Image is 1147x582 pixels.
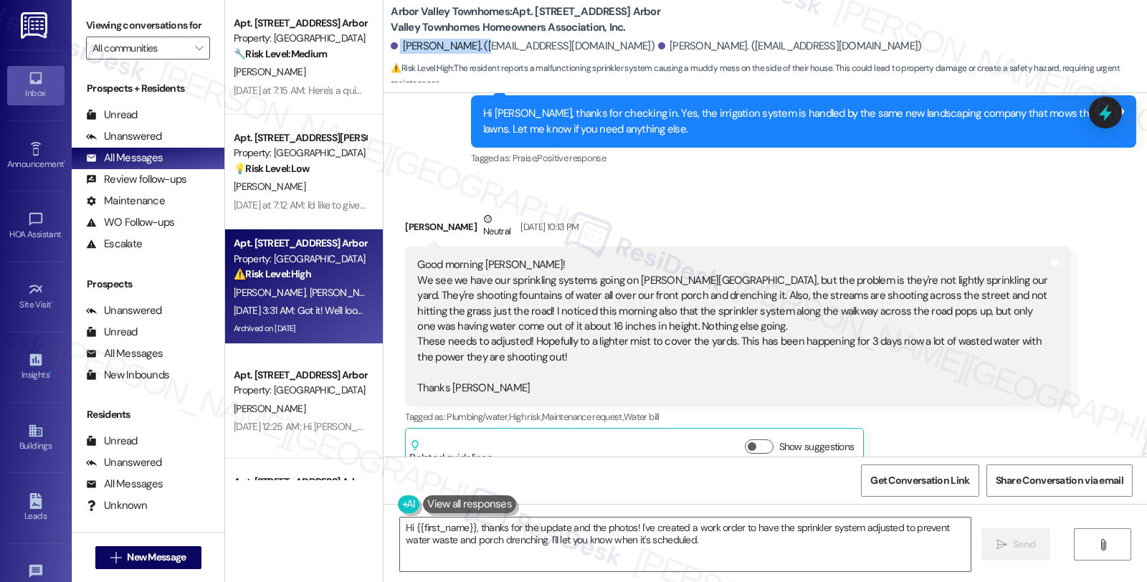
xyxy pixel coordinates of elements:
[127,550,186,565] span: New Message
[86,303,162,318] div: Unanswered
[234,162,310,175] strong: 💡 Risk Level: Low
[234,145,366,161] div: Property: [GEOGRAPHIC_DATA]
[86,194,165,209] div: Maintenance
[234,236,366,251] div: Apt. [STREET_ADDRESS] Arbor Valley Townhomes Homeowners Association, Inc.
[195,42,203,54] i: 
[95,546,201,569] button: New Message
[234,31,366,46] div: Property: [GEOGRAPHIC_DATA]
[86,14,210,37] label: Viewing conversations for
[405,406,1070,427] div: Tagged as:
[779,439,855,454] label: Show suggestions
[72,81,224,96] div: Prospects + Residents
[447,411,508,423] span: Plumbing/water ,
[234,65,305,78] span: [PERSON_NAME]
[981,528,1051,560] button: Send
[483,106,1113,137] div: Hi [PERSON_NAME], thanks for checking in. Yes, the irrigation system is handled by the same new l...
[513,152,537,164] span: Praise ,
[234,304,852,317] div: [DATE] 3:31 AM: Got it! We'll look into this and will be in touch when we have an update. In the ...
[52,297,54,307] span: •
[1098,539,1108,550] i: 
[405,211,1070,247] div: [PERSON_NAME]
[7,348,65,386] a: Insights •
[234,180,305,193] span: [PERSON_NAME]
[110,552,121,563] i: 
[391,62,452,74] strong: ⚠️ Risk Level: High
[86,368,169,383] div: New Inbounds
[86,498,147,513] div: Unknown
[86,434,138,449] div: Unread
[234,16,366,31] div: Apt. [STREET_ADDRESS] Arbor Valley Townhomes Homeowners Association, Inc.
[391,4,677,35] b: Arbor Valley Townhomes: Apt. [STREET_ADDRESS] Arbor Valley Townhomes Homeowners Association, Inc.
[232,320,368,338] div: Archived on [DATE]
[417,257,1047,396] div: Good morning [PERSON_NAME]! We see we have our sprinkling systems going on [PERSON_NAME][GEOGRAPH...
[861,464,979,497] button: Get Conversation Link
[72,277,224,292] div: Prospects
[542,411,624,423] span: Maintenance request ,
[86,237,142,252] div: Escalate
[21,12,50,39] img: ResiDesk Logo
[310,286,381,299] span: [PERSON_NAME]
[986,464,1133,497] button: Share Conversation via email
[870,473,969,488] span: Get Conversation Link
[234,383,366,398] div: Property: [GEOGRAPHIC_DATA]
[658,39,922,54] div: [PERSON_NAME]. ([EMAIL_ADDRESS][DOMAIN_NAME])
[517,219,579,234] div: [DATE] 10:13 PM
[86,346,163,361] div: All Messages
[234,252,366,267] div: Property: [GEOGRAPHIC_DATA]
[480,211,513,242] div: Neutral
[92,37,187,59] input: All communities
[86,151,163,166] div: All Messages
[7,277,65,316] a: Site Visit •
[996,539,1007,550] i: 
[409,439,492,466] div: Related guidelines
[391,61,1147,92] span: : The resident reports a malfunctioning sprinkler system causing a muddy mess on the side of thei...
[234,368,366,383] div: Apt. [STREET_ADDRESS] Arbor Valley Homeowners Association, Inc.
[64,157,66,167] span: •
[471,148,1136,168] div: Tagged as:
[86,172,186,187] div: Review follow-ups
[624,411,660,423] span: Water bill
[509,411,543,423] span: High risk ,
[7,489,65,528] a: Leads
[996,473,1123,488] span: Share Conversation via email
[234,267,311,280] strong: ⚠️ Risk Level: High
[400,517,971,571] textarea: Hi {{first_name}}, thanks for the update and the photos! I've created a work order to have the sp...
[49,368,52,378] span: •
[234,402,305,415] span: [PERSON_NAME]
[7,419,65,457] a: Buildings
[7,207,65,246] a: HOA Assistant
[86,129,162,144] div: Unanswered
[86,325,138,340] div: Unread
[86,215,174,230] div: WO Follow-ups
[234,130,366,145] div: Apt. [STREET_ADDRESS][PERSON_NAME] Arbor Valley Townhomes Homeowners Association, Inc.
[234,286,310,299] span: [PERSON_NAME]
[7,66,65,105] a: Inbox
[391,39,655,54] div: [PERSON_NAME]. ([EMAIL_ADDRESS][DOMAIN_NAME])
[86,455,162,470] div: Unanswered
[234,47,327,60] strong: 🔧 Risk Level: Medium
[86,477,163,492] div: All Messages
[72,407,224,422] div: Residents
[86,108,138,123] div: Unread
[234,474,366,490] div: Apt. [STREET_ADDRESS] Arbor Valley Townhomes Homeowners Association, Inc.
[1013,537,1035,552] span: Send
[537,152,606,164] span: Positive response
